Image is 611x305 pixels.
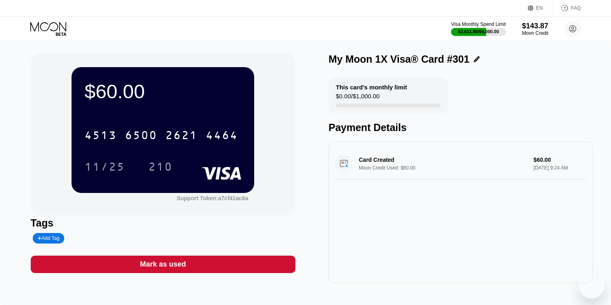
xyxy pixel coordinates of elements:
div: FAQ [552,4,581,12]
div: Payment Details [329,122,593,133]
div: Add Tag [33,233,64,244]
div: Moon Credit [522,30,548,36]
div: $143.87 [522,22,548,30]
div: Support Token: a7cf41ac6a [177,195,248,201]
div: Add Tag [38,235,59,241]
div: 4513650026214464 [80,125,243,145]
div: Support Token:a7cf41ac6a [177,195,248,201]
div: This card’s monthly limit [336,84,407,91]
div: 4464 [206,130,238,143]
div: My Moon 1X Visa® Card #301 [329,53,470,65]
div: 4513 [84,130,117,143]
div: $0.00 / $1,000.00 [336,93,379,104]
div: Visa Monthly Spend Limit [451,21,506,27]
div: 210 [148,161,173,174]
div: Tags [31,217,295,229]
div: $2,611.96 / $4,000.00 [458,29,499,34]
div: 11/25 [84,161,125,174]
div: Mark as used [31,256,295,273]
div: 6500 [125,130,157,143]
div: $143.87Moon Credit [522,22,548,36]
div: FAQ [571,5,581,11]
div: Visa Monthly Spend Limit$2,611.96/$4,000.00 [451,21,506,36]
div: 11/25 [78,157,131,177]
div: 2621 [165,130,198,143]
div: 210 [142,157,179,177]
div: EN [528,4,552,12]
div: Mark as used [140,260,186,269]
iframe: Кнопка, открывающая окно обмена сообщениями; идет разговор [579,273,605,299]
div: $60.00 [84,80,241,103]
div: EN [536,5,543,11]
